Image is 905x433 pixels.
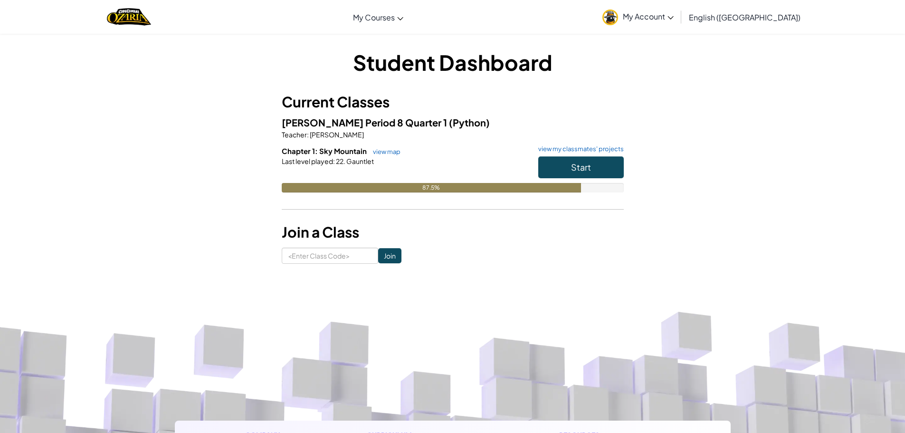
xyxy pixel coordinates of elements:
[348,4,408,30] a: My Courses
[282,130,307,139] span: Teacher
[335,157,345,165] span: 22.
[309,130,364,139] span: [PERSON_NAME]
[449,116,490,128] span: (Python)
[598,2,678,32] a: My Account
[602,10,618,25] img: avatar
[571,162,591,173] span: Start
[689,12,800,22] span: English ([GEOGRAPHIC_DATA])
[282,116,449,128] span: [PERSON_NAME] Period 8 Quarter 1
[333,157,335,165] span: :
[107,7,151,27] a: Ozaria by CodeCombat logo
[282,146,368,155] span: Chapter 1: Sky Mountain
[623,11,674,21] span: My Account
[282,183,581,192] div: 87.5%
[282,48,624,77] h1: Student Dashboard
[538,156,624,178] button: Start
[345,157,374,165] span: Gauntlet
[282,157,333,165] span: Last level played
[282,221,624,243] h3: Join a Class
[282,91,624,113] h3: Current Classes
[684,4,805,30] a: English ([GEOGRAPHIC_DATA])
[378,248,401,263] input: Join
[307,130,309,139] span: :
[107,7,151,27] img: Home
[368,148,400,155] a: view map
[353,12,395,22] span: My Courses
[533,146,624,152] a: view my classmates' projects
[282,248,378,264] input: <Enter Class Code>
